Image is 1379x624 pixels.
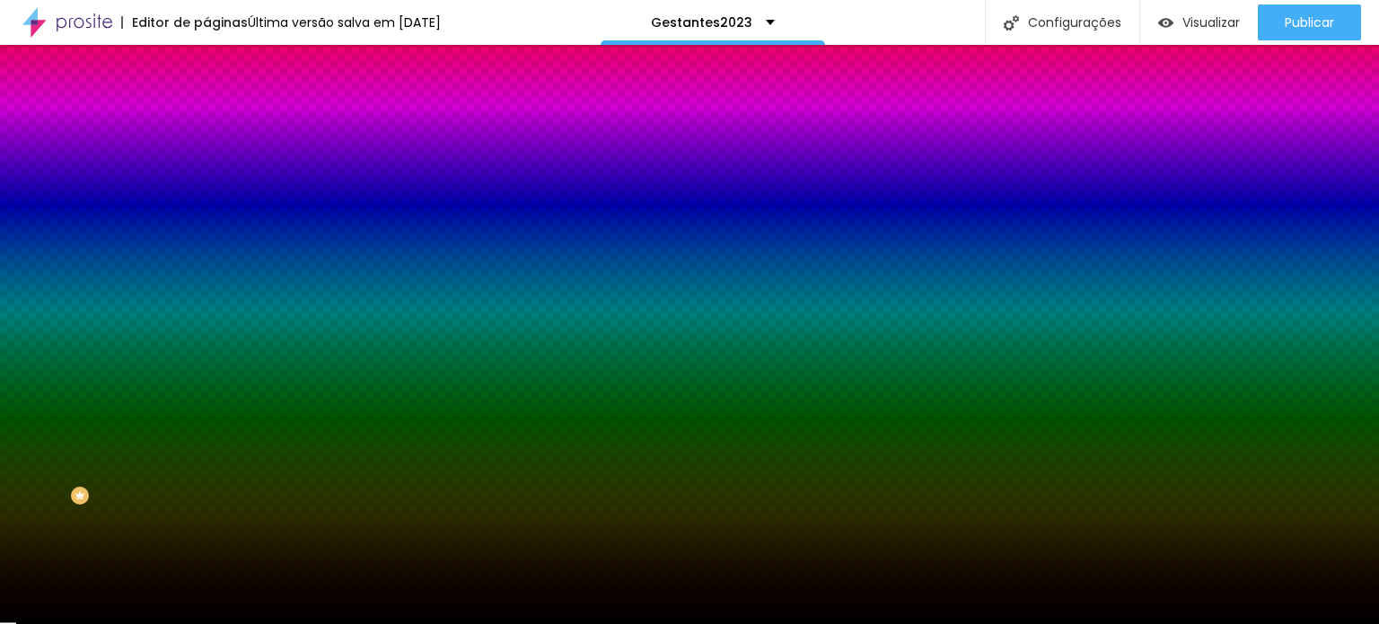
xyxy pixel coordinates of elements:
font: Visualizar [1182,13,1240,31]
font: Última versão salva em [DATE] [248,13,441,31]
font: Configurações [1028,13,1121,31]
font: Gestantes2023 [651,13,752,31]
img: Ícone [1004,15,1019,31]
button: Visualizar [1140,4,1258,40]
img: view-1.svg [1158,15,1173,31]
font: Publicar [1285,13,1334,31]
button: Publicar [1258,4,1361,40]
font: Editor de páginas [132,13,248,31]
